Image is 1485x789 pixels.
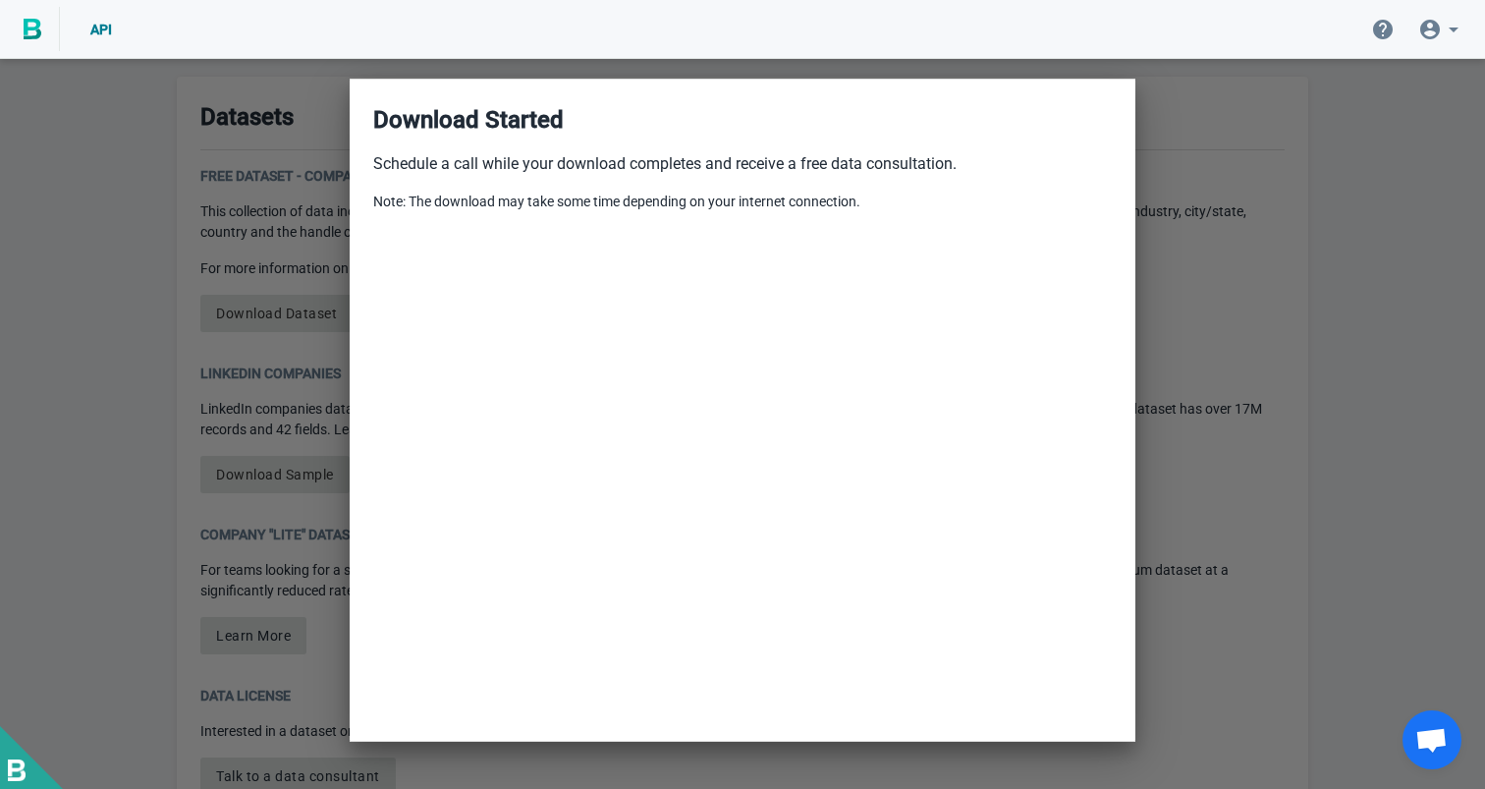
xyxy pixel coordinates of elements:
h3: Download Started [373,103,1112,137]
img: BigPicture.io [24,19,41,40]
div: Open chat [1402,710,1461,769]
p: Note: The download may take some time depending on your internet connection. [373,192,1112,212]
span: API [90,22,112,37]
p: Schedule a call while your download completes and receive a free data consultation. [373,152,1112,176]
img: BigPicture-logo-whitev2.png [8,760,26,781]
